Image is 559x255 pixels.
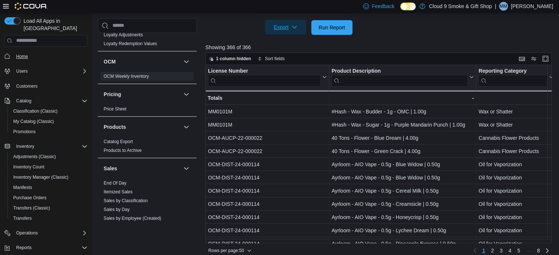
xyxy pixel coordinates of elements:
span: Users [13,67,87,76]
button: Inventory Count [7,162,90,172]
button: Sort fields [255,54,287,63]
button: Promotions [7,127,90,137]
span: Transfers (Classic) [10,204,87,212]
div: Ayrloom - AIO Vape - 0.5g - Lychee Dream | 0.50g [332,226,474,235]
h3: Sales [104,165,117,172]
button: Transfers (Classic) [7,203,90,213]
div: Cannabis Flower Products [479,134,553,142]
button: Adjustments (Classic) [7,152,90,162]
span: 3 [500,247,503,254]
button: Reports [13,243,35,252]
span: Users [16,68,28,74]
div: Michael M. McPhillips [499,2,508,11]
button: Transfers [7,213,90,223]
span: Classification (Classic) [10,107,87,116]
h3: OCM [104,58,116,65]
span: Promotions [13,129,36,135]
a: Promotions [10,127,39,136]
button: Enter fullscreen [541,54,550,63]
span: Inventory Count [13,164,44,170]
div: Oil for Vaporization [479,226,553,235]
div: MM0101M [208,120,327,129]
span: Promotions [10,127,87,136]
button: OCM [104,58,180,65]
span: 8 [537,247,540,254]
div: - [479,94,553,102]
button: Pricing [182,90,191,99]
span: Inventory Count [10,163,87,171]
button: 1 column hidden [206,54,254,63]
div: Ayrloom - AIO Vape - 0.5g - Blue Widow | 0.50g [332,160,474,169]
a: Sales by Employee (Created) [104,216,161,221]
a: Next page [543,246,552,255]
div: License Number [208,68,321,74]
a: Sales by Classification [104,198,148,203]
span: Operations [13,229,87,237]
div: Product Description [332,68,468,74]
a: Catalog Export [104,139,133,144]
button: Display options [529,54,538,63]
span: Price Sheet [104,106,126,112]
h3: Products [104,123,126,131]
p: [PERSON_NAME] [511,2,553,11]
span: Customers [13,81,87,91]
p: | [495,2,496,11]
span: My Catalog (Classic) [13,119,54,124]
div: Ayrloom - AIO Vape - 0.5g - Cereal Milk | 0.50g [332,186,474,195]
span: Purchase Orders [13,195,47,201]
div: Ayrloom - AIO Vape - 0.5g - Pineapple Express | 0.50g [332,239,474,248]
button: Purchase Orders [7,193,90,203]
a: Loyalty Redemption Values [104,41,157,46]
button: Sales [104,165,180,172]
div: Ayrloom - AIO Vape - 0.5g - Honeycrisp | 0.50g [332,213,474,222]
span: Sales by Day [104,207,130,212]
span: 2 [491,247,494,254]
button: Keyboard shortcuts [517,54,526,63]
div: Product Description [332,68,468,86]
span: Home [13,52,87,61]
button: Sales [182,164,191,173]
button: Operations [13,229,41,237]
div: Pricing [98,105,197,116]
span: Feedback [372,3,394,10]
div: Oil for Vaporization [479,200,553,208]
span: Adjustments (Classic) [10,152,87,161]
span: Catalog [13,96,87,105]
span: Classification (Classic) [13,108,58,114]
span: Transfers [10,214,87,223]
span: Load All Apps in [GEOGRAPHIC_DATA] [21,17,87,32]
span: Catalog [16,98,31,104]
button: Catalog [13,96,34,105]
h3: Pricing [104,91,121,98]
div: OCM-AUCP-22-000022 [208,147,327,156]
button: Users [1,66,90,76]
div: OCM-DIST-24-000114 [208,226,327,235]
div: Oil for Vaporization [479,186,553,195]
span: Operations [16,230,38,236]
span: Inventory [16,143,34,149]
div: Reporting Category [479,68,548,74]
a: End Of Day [104,181,126,186]
span: Manifests [13,185,32,190]
div: OCM-DIST-24-000114 [208,186,327,195]
button: Reporting Category [479,68,553,86]
a: Adjustments (Classic) [10,152,59,161]
div: License Number [208,68,321,86]
span: Sales by Employee (Tendered) [104,224,164,230]
button: Products [182,123,191,131]
div: Ayrloom - AIO Vape - 0.5g - Creamsicle | 0.50g [332,200,474,208]
div: OCM-DIST-24-000114 [208,173,327,182]
span: Catalog Export [104,139,133,145]
span: 1 column hidden [216,56,251,62]
span: Products to Archive [104,147,141,153]
button: Customers [1,81,90,91]
a: Loyalty Adjustments [104,32,143,37]
div: OCM [98,72,197,84]
span: Loyalty Redemption Values [104,41,157,47]
div: Ayrloom - AIO Vape - 0.5g - Blue Widow | 0.50g [332,173,474,182]
span: Sales by Employee (Created) [104,215,161,221]
span: My Catalog (Classic) [10,117,87,126]
span: Sort fields [265,56,284,62]
div: Totals [208,94,327,102]
a: Transfers (Classic) [10,204,53,212]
